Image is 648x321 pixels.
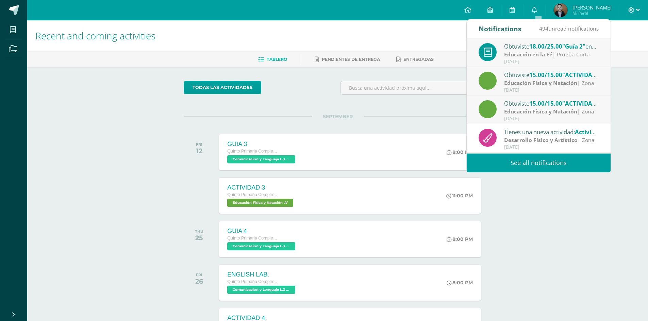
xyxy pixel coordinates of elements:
[340,81,491,94] input: Busca una actividad próxima aquí...
[195,277,203,285] div: 26
[196,147,202,155] div: 12
[504,108,599,115] div: | Zona
[572,10,612,16] span: Mi Perfil
[35,29,155,42] span: Recent and coming activities
[258,54,287,65] a: Tablero
[447,236,473,242] div: 8:00 PM
[227,184,295,191] div: ACTIVIDAD 3
[446,193,473,199] div: 11:00 PM
[504,59,599,65] div: [DATE]
[572,4,612,11] span: [PERSON_NAME]
[504,127,599,136] div: Tienes una nueva actividad:
[447,149,473,155] div: 8:00 PM
[195,234,203,242] div: 25
[504,51,599,58] div: | Prueba Corta
[315,54,380,65] a: Pendientes de entrega
[479,19,521,38] div: Notifications
[447,280,473,286] div: 8:00 PM
[403,57,434,62] span: Entregadas
[227,286,295,294] span: Comunicación y Lenguaje L.3 (Inglés y Laboratorio) 'A'
[504,136,578,144] strong: Desarrollo Físico y Artístico
[562,42,585,50] span: "Guía 2"
[529,71,562,79] span: 15.00/15.00
[554,3,567,17] img: 8dcc162b171c72e44bdb7b3edb78b887.png
[504,79,599,87] div: | Zona
[227,199,293,207] span: Educación Física y Natación 'A'
[562,100,604,107] span: "ACTIVIDAD 2"
[467,154,611,172] a: See all notifications
[504,42,599,51] div: Obtuviste en
[396,54,434,65] a: Entregadas
[195,272,203,277] div: FRI
[195,229,203,234] div: THU
[504,99,599,108] div: Obtuviste en
[539,25,599,32] span: unread notifications
[562,71,604,79] span: "ACTIVIDAD 3"
[227,236,278,240] span: Quinto Primaria Complementaria
[227,279,278,284] span: Quinto Primaria Complementaria
[227,155,295,163] span: Comunicación y Lenguaje L.3 (Inglés y Laboratorio) 'A'
[227,271,297,278] div: ENGLISH LAB.
[184,81,261,94] a: todas las Actividades
[312,113,364,120] span: SEPTEMBER
[504,79,577,87] strong: Educación Física y Natación
[227,242,295,250] span: Comunicación y Lenguaje L.3 (Inglés y Laboratorio) 'A'
[196,142,202,147] div: FRI
[504,144,599,150] div: [DATE]
[227,149,278,154] span: Quinto Primaria Complementaria
[529,100,562,107] span: 15.00/15.00
[267,57,287,62] span: Tablero
[227,141,297,148] div: GUIA 3
[227,228,297,235] div: GUIA 4
[322,57,380,62] span: Pendientes de entrega
[529,42,562,50] span: 18.00/25.00
[227,192,278,197] span: Quinto Primaria Complementaria
[504,70,599,79] div: Obtuviste en
[504,108,577,115] strong: Educación Física y Natación
[504,87,599,93] div: [DATE]
[539,25,548,32] span: 494
[504,136,599,144] div: | Zona
[504,51,552,58] strong: Educación en la Fé
[504,116,599,122] div: [DATE]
